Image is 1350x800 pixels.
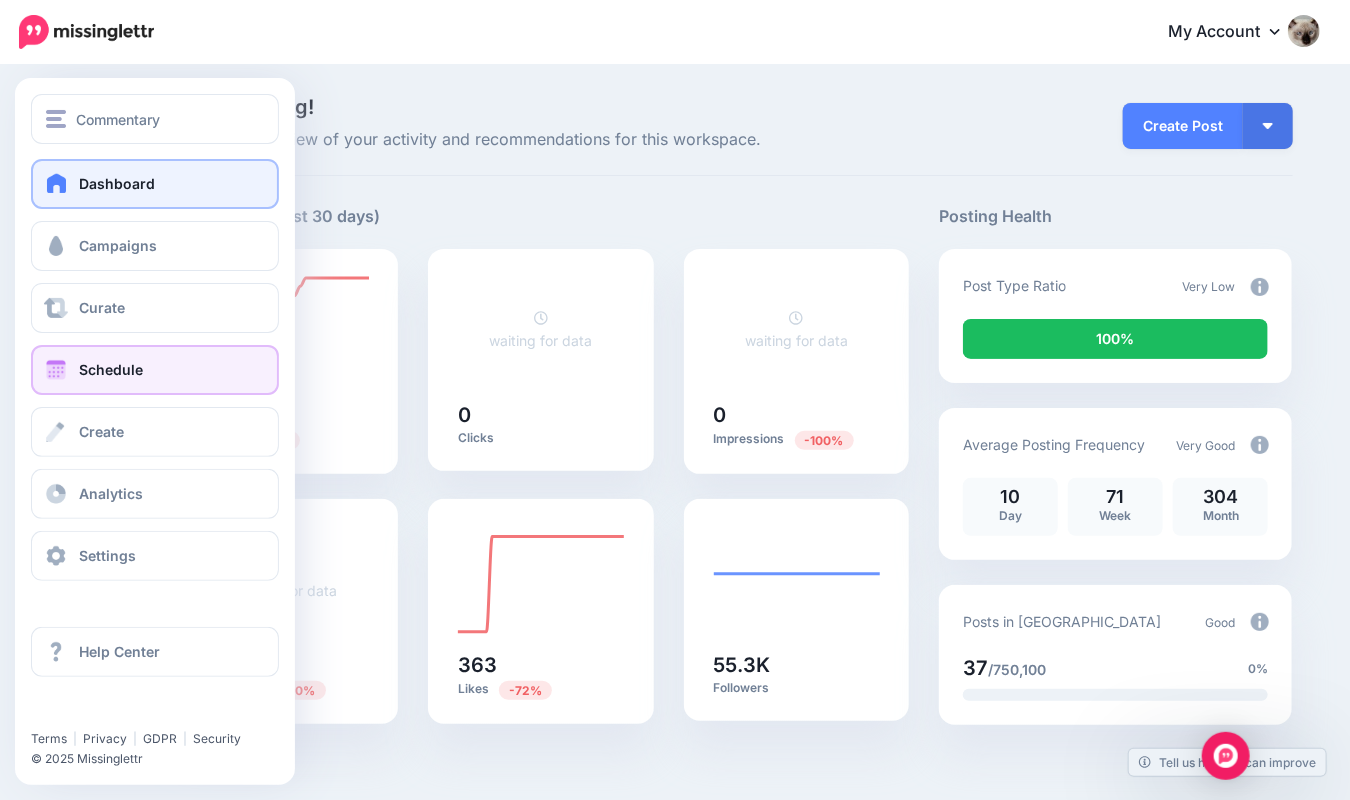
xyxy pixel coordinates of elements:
[1206,615,1236,630] span: Good
[31,159,279,209] a: Dashboard
[1263,123,1273,129] img: arrow-down-white.png
[714,430,880,449] p: Impressions
[1183,279,1236,294] span: Very Low
[963,274,1066,297] p: Post Type Ratio
[31,469,279,519] a: Analytics
[1148,8,1320,57] a: My Account
[19,15,154,49] img: Missinglettr
[458,655,624,675] h5: 363
[31,749,294,769] li: © 2025 Missinglettr
[499,681,552,700] span: Previous period: 1.31K
[46,110,66,128] img: menu.png
[714,655,880,675] h5: 55.3K
[1183,488,1258,506] p: 304
[31,531,279,581] a: Settings
[133,731,137,746] span: |
[31,702,186,722] iframe: Twitter Follow Button
[963,433,1145,456] p: Average Posting Frequency
[79,237,157,254] span: Campaigns
[83,731,127,746] a: Privacy
[79,485,143,502] span: Analytics
[1251,436,1269,454] img: info-circle-grey.png
[795,431,854,450] span: Previous period: 110K
[79,175,155,192] span: Dashboard
[489,309,592,349] a: waiting for data
[79,361,143,378] span: Schedule
[988,661,1046,678] span: /750,100
[1203,508,1239,523] span: Month
[714,405,880,425] h5: 0
[1177,438,1236,453] span: Very Good
[458,680,624,699] p: Likes
[31,221,279,271] a: Campaigns
[173,127,910,153] span: Here's an overview of your activity and recommendations for this workspace.
[31,345,279,395] a: Schedule
[31,627,279,677] a: Help Center
[76,108,160,131] span: Commentary
[79,299,125,316] span: Curate
[79,547,136,564] span: Settings
[458,430,624,446] p: Clicks
[143,731,177,746] a: GDPR
[1249,659,1269,679] span: 0%
[1100,508,1132,523] span: Week
[31,283,279,333] a: Curate
[1251,278,1269,296] img: info-circle-grey.png
[1078,488,1153,506] p: 71
[1202,732,1250,780] div: Open Intercom Messenger
[458,405,624,425] h5: 0
[31,731,67,746] a: Terms
[963,656,988,680] span: 37
[999,508,1022,523] span: Day
[31,94,279,144] button: Commentary
[973,488,1048,506] p: 10
[939,204,1292,229] h5: Posting Health
[745,309,848,349] a: waiting for data
[1129,749,1326,776] a: Tell us how we can improve
[963,319,1268,359] div: 100% of your posts in the last 30 days were manually created (i.e. were not from Drip Campaigns o...
[1251,613,1269,631] img: info-circle-grey.png
[714,680,880,696] p: Followers
[193,731,241,746] a: Security
[267,681,326,700] span: Previous period: 165
[31,407,279,457] a: Create
[73,731,77,746] span: |
[1123,103,1243,149] a: Create Post
[79,423,124,440] span: Create
[183,731,187,746] span: |
[79,643,160,660] span: Help Center
[963,610,1161,633] p: Posts in [GEOGRAPHIC_DATA]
